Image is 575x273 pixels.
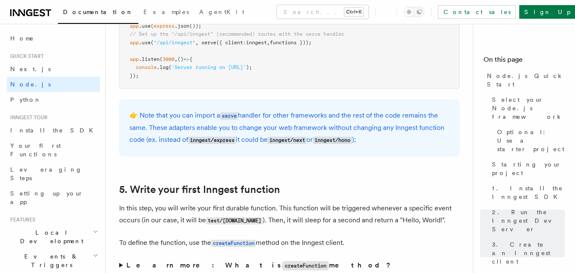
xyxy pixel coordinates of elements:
summary: Learn more: What iscreateFunctionmethod? [119,259,460,272]
code: createFunction [211,240,256,247]
span: ()); [189,23,201,29]
span: Quick start [7,53,44,60]
a: Node.js Quick Start [483,68,565,92]
a: Next.js [7,61,100,77]
span: inngest [246,40,267,46]
span: Documentation [63,9,133,15]
a: Contact sales [438,5,516,19]
span: app [130,23,139,29]
span: app [130,40,139,46]
span: ( [169,64,172,70]
span: Your first Functions [10,142,61,158]
p: In this step, you will write your first durable function. This function will be triggered wheneve... [119,202,460,227]
a: Documentation [58,3,138,24]
button: Search...Ctrl+K [277,5,369,19]
span: : [243,40,246,46]
span: , [195,40,198,46]
span: .log [157,64,169,70]
a: Node.js [7,77,100,92]
a: createFunction [211,239,256,247]
a: Starting your project [489,157,565,181]
a: Setting up your app [7,186,100,210]
span: Install the SDK [10,127,98,134]
span: .use [139,23,151,29]
a: Install the SDK [7,123,100,138]
span: .json [175,23,189,29]
a: serve [220,111,238,119]
span: serve [201,40,216,46]
span: Features [7,216,35,223]
span: Node.js [10,81,51,88]
span: () [177,56,183,62]
code: inngest/next [268,137,306,144]
span: Setting up your app [10,190,83,205]
span: , [175,56,177,62]
span: Python [10,96,41,103]
span: functions })); [270,40,312,46]
p: To define the function, use the method on the Inngest client. [119,237,460,249]
span: 2. Run the Inngest Dev Server [492,208,565,233]
span: .listen [139,56,160,62]
span: Home [10,34,34,43]
code: test/[DOMAIN_NAME] [206,217,263,224]
span: Leveraging Steps [10,166,82,181]
a: Leveraging Steps [7,162,100,186]
a: 1. Install the Inngest SDK [489,181,565,204]
span: }); [130,73,139,79]
a: Examples [138,3,194,23]
span: Node.js Quick Start [487,72,565,89]
button: Events & Triggers [7,249,100,273]
span: Optional: Use a starter project [497,128,565,153]
span: Events & Triggers [7,252,93,269]
span: .use [139,40,151,46]
button: Local Development [7,225,100,249]
span: AgentKit [199,9,244,15]
a: 2. Run the Inngest Dev Server [489,204,565,237]
span: Select your Node.js framework [492,95,565,121]
span: Examples [143,9,189,15]
span: => [183,56,189,62]
a: Python [7,92,100,107]
h4: On this page [483,55,565,68]
span: console [136,64,157,70]
span: , [267,40,270,46]
a: Your first Functions [7,138,100,162]
button: Toggle dark mode [404,7,424,17]
span: Next.js [10,66,51,72]
strong: Learn more: What is method? [126,261,392,269]
span: ( [151,23,154,29]
a: 5. Write your first Inngest function [119,184,280,195]
span: ); [246,64,252,70]
span: Inngest tour [7,114,48,121]
span: 3. Create an Inngest client [492,240,565,266]
span: app [130,56,139,62]
code: serve [220,112,238,120]
span: 'Server running on [URL]' [172,64,246,70]
a: Home [7,31,100,46]
p: 👉 Note that you can import a handler for other frameworks and the rest of the code remains the sa... [129,109,449,146]
span: { [189,56,192,62]
code: createFunction [282,261,329,270]
code: inngest/express [188,137,236,144]
a: AgentKit [194,3,249,23]
kbd: Ctrl+K [344,8,363,16]
span: 1. Install the Inngest SDK [492,184,565,201]
span: express [154,23,175,29]
span: 3000 [163,56,175,62]
a: 3. Create an Inngest client [489,237,565,269]
a: Select your Node.js framework [489,92,565,124]
span: ({ client [216,40,243,46]
span: ( [160,56,163,62]
a: Optional: Use a starter project [494,124,565,157]
span: "/api/inngest" [154,40,195,46]
span: Local Development [7,228,93,245]
span: ( [151,40,154,46]
span: Starting your project [492,160,565,177]
span: // Set up the "/api/inngest" (recommended) routes with the serve handler [130,31,344,37]
code: inngest/hono [313,137,352,144]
